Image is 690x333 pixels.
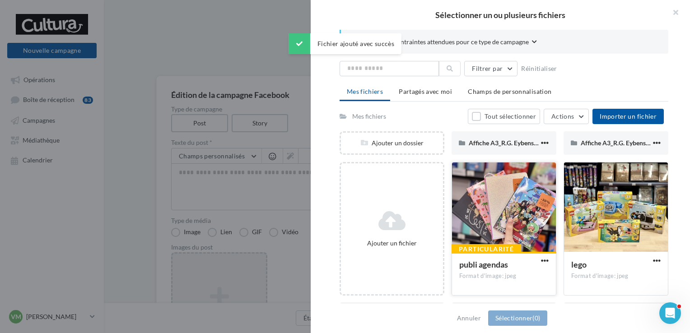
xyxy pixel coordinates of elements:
span: Mes fichiers [347,88,383,95]
button: Consulter les contraintes attendues pour ce type de campagne [355,37,537,48]
div: Ajouter un fichier [345,239,439,248]
h2: Sélectionner un ou plusieurs fichiers [325,11,676,19]
span: Actions [551,112,574,120]
span: Partagés avec moi [399,88,452,95]
iframe: Intercom live chat [659,302,681,324]
span: Champs de personnalisation [468,88,551,95]
div: Mes fichiers [352,112,386,121]
div: Fichier ajouté avec succès [289,33,401,54]
div: Ajouter un dossier [341,139,443,148]
span: Affiche A3_R.G. Eybens 14 06 [581,139,663,147]
span: Consulter les contraintes attendues pour ce type de campagne [355,37,529,46]
span: (0) [532,314,540,322]
div: Particularité [452,244,521,254]
button: Annuler [453,313,485,324]
span: Importer un fichier [600,112,657,120]
span: publi agendas [459,259,508,269]
span: lego [571,259,587,269]
button: Filtrer par [464,61,517,76]
div: Format d'image: jpeg [571,272,661,280]
button: Réinitialiser [517,63,561,74]
span: Affiche A3_R.G. Eybens 14 06 [469,139,551,147]
button: Actions [544,109,589,124]
button: Tout sélectionner [468,109,540,124]
button: Sélectionner(0) [488,310,547,326]
button: Importer un fichier [592,109,664,124]
div: Format d'image: jpeg [459,272,549,280]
